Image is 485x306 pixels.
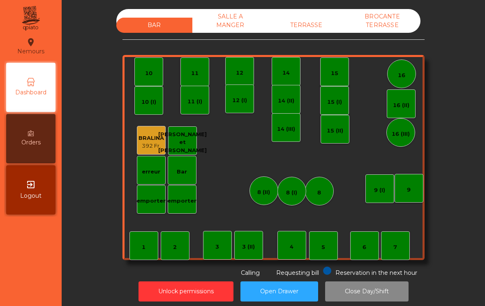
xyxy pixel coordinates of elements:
[145,69,152,78] div: 10
[167,197,196,205] div: emporter
[268,18,344,33] div: TERRASSE
[241,269,260,276] span: Calling
[327,98,342,106] div: 15 (I)
[20,192,42,200] span: Logout
[242,243,255,251] div: 3 (II)
[276,269,319,276] span: Requesting bill
[177,168,187,176] div: Bar
[26,37,36,47] i: location_on
[317,189,321,197] div: 8
[325,281,409,301] button: Close Day/Shift
[286,189,297,197] div: 8 (I)
[282,69,290,77] div: 14
[393,101,409,110] div: 16 (II)
[141,98,156,106] div: 10 (I)
[215,243,219,251] div: 3
[240,281,318,301] button: Open Drawer
[139,281,233,301] button: Unlock permissions
[15,88,46,97] span: Dashboard
[232,96,247,105] div: 12 (I)
[363,243,366,251] div: 6
[331,69,338,78] div: 15
[374,186,385,194] div: 9 (I)
[187,98,202,106] div: 11 (I)
[191,69,199,78] div: 11
[335,269,417,276] span: Reservation in the next hour
[327,127,343,135] div: 15 (II)
[407,186,411,194] div: 9
[290,243,293,251] div: 4
[393,243,397,251] div: 7
[21,4,41,33] img: qpiato
[21,138,41,147] span: Orders
[257,188,270,196] div: 8 (II)
[17,36,44,57] div: Nemours
[277,125,295,133] div: 14 (III)
[236,69,243,77] div: 12
[142,168,160,176] div: erreur
[192,9,268,33] div: SALLE A MANGER
[344,9,420,33] div: BROCANTE TERRASSE
[26,180,36,190] i: exit_to_app
[321,243,325,251] div: 5
[392,130,410,138] div: 16 (III)
[158,130,207,155] div: [PERSON_NAME] et [PERSON_NAME]
[139,142,164,150] div: 392 Fr.
[173,243,177,251] div: 2
[116,18,192,33] div: BAR
[142,243,145,251] div: 1
[278,97,294,105] div: 14 (II)
[398,71,405,80] div: 16
[136,197,166,205] div: emporter
[139,134,164,142] div: BRALINA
